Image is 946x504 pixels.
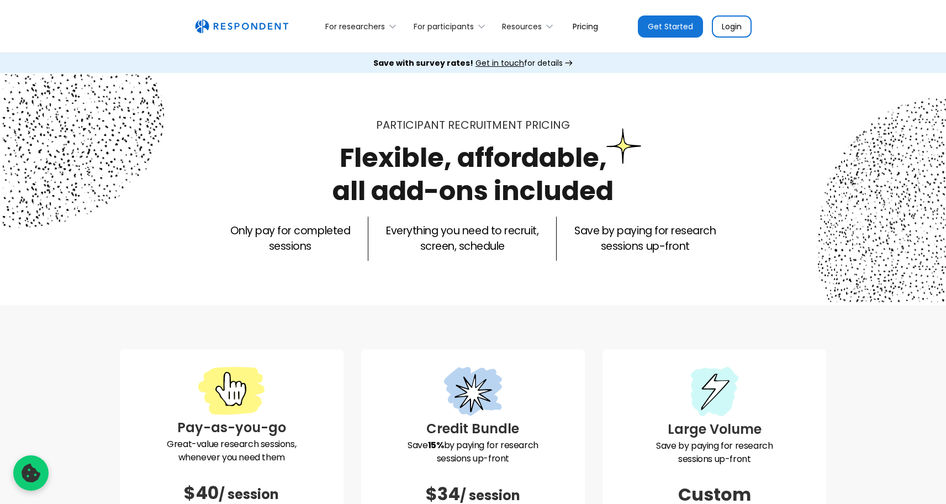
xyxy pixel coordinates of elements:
[475,57,524,69] span: Get in touch
[370,439,576,465] p: Save by paying for research sessions up-front
[611,419,817,439] h3: Large Volume
[611,439,817,466] p: Save by paying for research sessions up-front
[325,21,385,32] div: For researchers
[373,57,563,69] div: for details
[370,419,576,439] h3: Credit Bundle
[386,223,538,254] p: Everything you need to recruit, screen, schedule
[376,117,522,133] span: Participant recruitment
[373,57,473,69] strong: Save with survey rates!
[230,223,350,254] p: Only pay for completed sessions
[332,139,614,209] h1: Flexible, affordable, all add-ons included
[638,15,703,38] a: Get Started
[428,439,444,452] strong: 15%
[525,117,570,133] span: PRICING
[496,13,564,39] div: Resources
[195,19,288,34] img: Untitled UI logotext
[407,13,495,39] div: For participants
[414,21,474,32] div: For participants
[195,19,288,34] a: home
[319,13,407,39] div: For researchers
[129,418,335,438] h3: Pay-as-you-go
[712,15,752,38] a: Login
[564,13,607,39] a: Pricing
[129,438,335,464] p: Great-value research sessions, whenever you need them
[502,21,542,32] div: Resources
[574,223,716,254] p: Save by paying for research sessions up-front
[219,485,279,503] span: / session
